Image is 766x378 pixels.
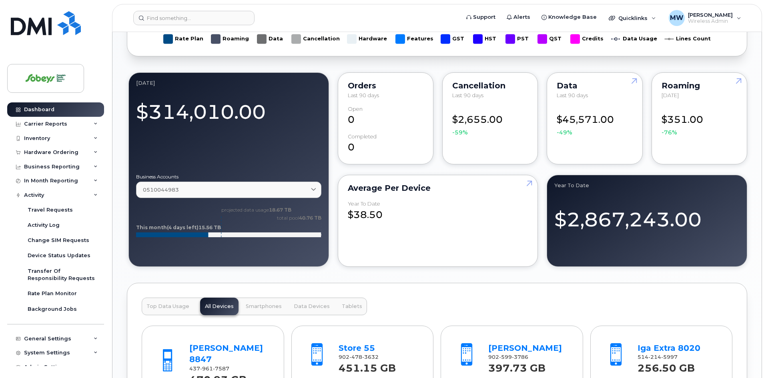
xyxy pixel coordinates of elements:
a: Support [461,9,501,25]
g: Roaming [211,31,249,47]
span: [DATE] [662,92,679,98]
span: Support [473,13,495,21]
button: Smartphones [241,298,287,315]
g: Rate Plan [164,31,203,47]
a: Iga Extra 8020 [638,343,700,353]
span: [PERSON_NAME] [688,12,733,18]
g: Hardware [347,31,388,47]
span: 437 [189,366,229,372]
span: Wireless Admin [688,18,733,24]
strong: 256.50 GB [638,358,695,374]
input: Find something... [133,11,255,25]
span: 0510044983 [143,186,179,194]
g: Features [396,31,433,47]
div: Orders [348,82,423,89]
span: 902 [488,354,528,360]
g: HST [473,31,498,47]
span: Knowledge Base [548,13,597,21]
span: 7587 [213,366,229,372]
span: 5997 [661,354,678,360]
span: 3786 [512,354,528,360]
tspan: 18.67 TB [269,207,291,213]
g: Credits [571,31,604,47]
div: Open [348,106,363,112]
div: $45,571.00 [557,106,632,137]
span: 514 [638,354,678,360]
span: -59% [452,128,468,136]
g: Cancellation [292,31,340,47]
span: 214 [648,354,661,360]
tspan: 15.56 TB [199,224,221,230]
text: total pool [277,215,321,221]
strong: 397.73 GB [488,358,545,374]
g: Lines Count [665,31,711,47]
span: Last 90 days [348,92,379,98]
div: $2,655.00 [452,106,528,137]
div: Matthew Whittle [663,10,747,26]
span: Last 90 days [452,92,483,98]
span: MW [670,13,684,23]
span: 599 [499,354,512,360]
g: GST [441,31,465,47]
div: $314,010.00 [136,96,321,126]
span: 478 [349,354,362,360]
strong: 451.15 GB [339,358,396,374]
div: 0 [348,134,423,154]
div: Data [557,82,632,89]
div: Year to Date [554,182,740,189]
tspan: This month [136,224,167,230]
span: Data Devices [294,303,330,310]
div: Quicklinks [603,10,662,26]
text: projected data usage [221,207,291,213]
span: Smartphones [246,303,282,310]
button: Data Devices [289,298,335,315]
div: completed [348,134,377,140]
span: 3632 [362,354,379,360]
div: Average per Device [348,185,528,191]
span: -49% [557,128,572,136]
g: QST [538,31,563,47]
tspan: 40.76 TB [299,215,321,221]
g: Legend [164,31,711,47]
div: $351.00 [662,106,737,137]
span: Top Data Usage [146,303,189,310]
g: PST [506,31,530,47]
g: Data [257,31,284,47]
button: Top Data Usage [142,298,194,315]
tspan: (4 days left) [167,224,199,230]
div: Cancellation [452,82,528,89]
span: Alerts [513,13,530,21]
span: 902 [339,354,379,360]
div: Roaming [662,82,737,89]
span: Last 90 days [557,92,588,98]
a: Alerts [501,9,536,25]
span: 961 [200,366,213,372]
div: 0 [348,106,423,127]
a: [PERSON_NAME] [488,343,562,353]
label: Business Accounts [136,174,321,179]
span: Tablets [342,303,362,310]
span: Quicklinks [618,15,648,21]
a: [PERSON_NAME] 8847 [189,343,263,364]
button: Tablets [337,298,367,315]
div: Year to Date [348,201,380,207]
a: Knowledge Base [536,9,602,25]
div: $38.50 [348,201,528,222]
a: Store 55 [339,343,375,353]
div: September 2025 [136,80,321,86]
g: Data Usage [612,31,657,47]
span: -76% [662,128,677,136]
a: 0510044983 [136,182,321,198]
div: $2,867,243.00 [554,198,740,233]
